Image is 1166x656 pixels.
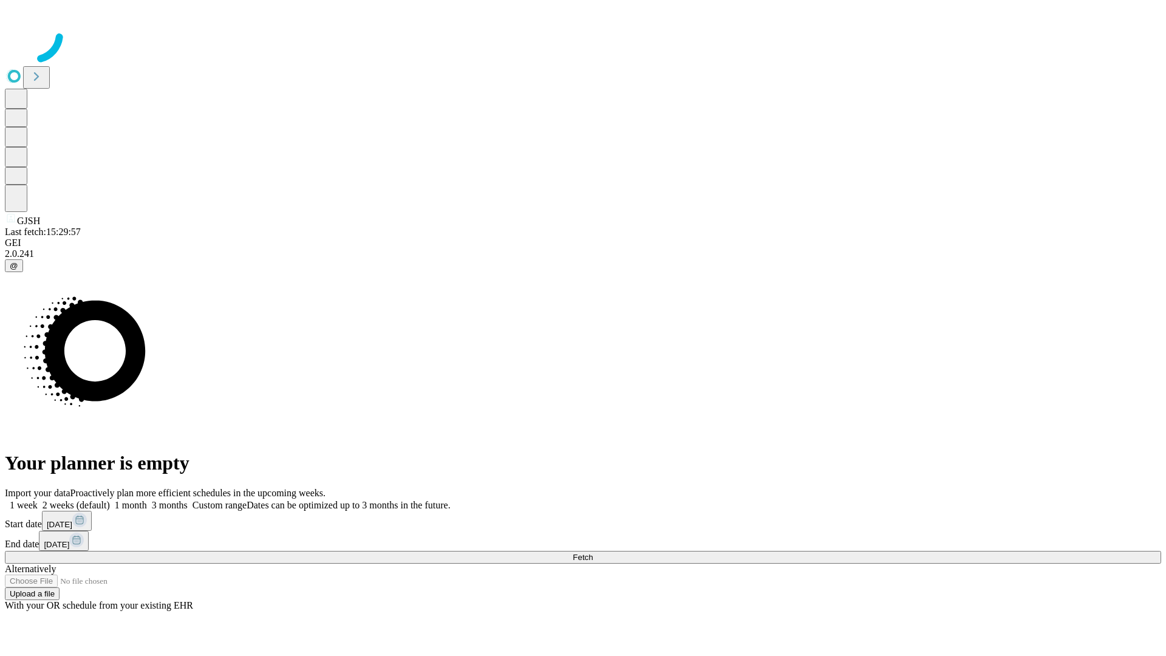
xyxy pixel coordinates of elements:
[573,553,593,562] span: Fetch
[5,600,193,610] span: With your OR schedule from your existing EHR
[115,500,147,510] span: 1 month
[5,511,1161,531] div: Start date
[43,500,110,510] span: 2 weeks (default)
[5,564,56,574] span: Alternatively
[193,500,247,510] span: Custom range
[5,227,81,237] span: Last fetch: 15:29:57
[5,237,1161,248] div: GEI
[5,587,60,600] button: Upload a file
[5,488,70,498] span: Import your data
[44,540,69,549] span: [DATE]
[5,531,1161,551] div: End date
[17,216,40,226] span: GJSH
[10,500,38,510] span: 1 week
[39,531,89,551] button: [DATE]
[70,488,326,498] span: Proactively plan more efficient schedules in the upcoming weeks.
[5,259,23,272] button: @
[42,511,92,531] button: [DATE]
[5,452,1161,474] h1: Your planner is empty
[10,261,18,270] span: @
[5,551,1161,564] button: Fetch
[5,248,1161,259] div: 2.0.241
[247,500,450,510] span: Dates can be optimized up to 3 months in the future.
[152,500,188,510] span: 3 months
[47,520,72,529] span: [DATE]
